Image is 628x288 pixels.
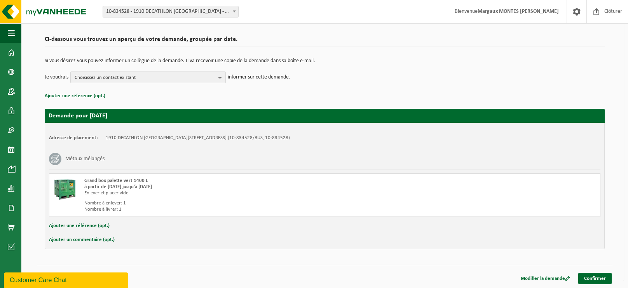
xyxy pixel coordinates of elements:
td: 1910 DECATHLON [GEOGRAPHIC_DATA][STREET_ADDRESS] (10-834528/BUS, 10-834528) [106,135,290,141]
div: Enlever et placer vide [84,190,356,196]
span: Grand box palette vert 1400 L [84,178,148,183]
h3: Métaux mélangés [65,153,105,165]
button: Ajouter une référence (opt.) [45,91,105,101]
iframe: chat widget [4,271,130,288]
button: Ajouter une référence (opt.) [49,221,110,231]
p: Si vous désirez vous pouvez informer un collègue de la demande. Il va recevoir une copie de la de... [45,58,605,64]
strong: Demande pour [DATE] [49,113,107,119]
div: Nombre à livrer: 1 [84,206,356,213]
span: 10-834528 - 1910 DECATHLON BRUSSELS CITY - BRUXELLES [103,6,238,17]
img: PB-HB-1400-HPE-GN-01.png [53,178,77,201]
p: Je voudrais [45,72,68,83]
a: Modifier la demande [515,273,576,284]
button: Ajouter un commentaire (opt.) [49,235,115,245]
a: Confirmer [578,273,612,284]
span: Choisissez un contact existant [75,72,215,84]
strong: à partir de [DATE] jusqu'à [DATE] [84,184,152,189]
span: 10-834528 - 1910 DECATHLON BRUSSELS CITY - BRUXELLES [103,6,239,17]
p: informer sur cette demande. [228,72,290,83]
h2: Ci-dessous vous trouvez un aperçu de votre demande, groupée par date. [45,36,605,47]
button: Choisissez un contact existant [70,72,226,83]
div: Nombre à enlever: 1 [84,200,356,206]
strong: Margaux MONTES [PERSON_NAME] [478,9,559,14]
strong: Adresse de placement: [49,135,98,140]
